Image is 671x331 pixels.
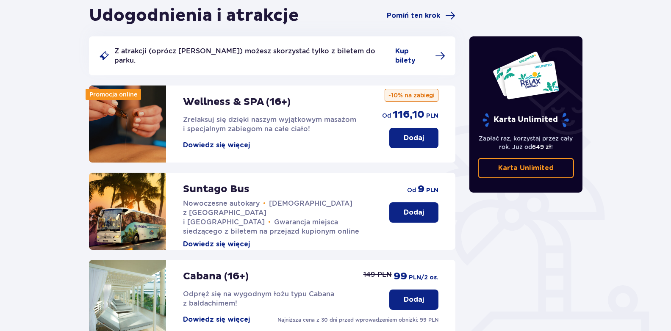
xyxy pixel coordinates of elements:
p: Karta Unlimited [498,163,554,173]
p: Najniższa cena z 30 dni przed wprowadzeniem obniżki: 99 PLN [277,316,438,324]
span: Nowoczesne autokary [183,199,260,207]
button: Dowiedz się więcej [183,240,250,249]
span: • [268,218,271,226]
button: Dowiedz się więcej [183,141,250,150]
p: Dodaj [404,208,424,217]
p: 149 PLN [363,270,392,279]
span: 649 zł [532,143,551,150]
button: Dodaj [389,202,438,223]
span: od [407,186,416,194]
span: Odpręż się na wygodnym łożu typu Cabana z baldachimem! [183,290,334,307]
span: PLN [426,186,438,195]
button: Dodaj [389,290,438,310]
span: • [263,199,266,208]
a: Pomiń ten krok [387,11,455,21]
div: Promocja online [86,89,141,100]
button: Dodaj [389,128,438,148]
h1: Udogodnienia i atrakcje [89,5,299,26]
p: Karta Unlimited [482,113,570,127]
p: -10% na zabiegi [385,89,438,102]
a: Kup bilety [395,47,445,65]
p: Wellness & SPA (16+) [183,96,291,108]
span: od [382,111,391,120]
p: Cabana (16+) [183,270,249,283]
p: Suntago Bus [183,183,250,196]
img: attraction [89,173,166,250]
span: Kup bilety [395,47,430,65]
span: Pomiń ten krok [387,11,440,20]
span: Zrelaksuj się dzięki naszym wyjątkowym masażom i specjalnym zabiegom na całe ciało! [183,116,356,133]
button: Dowiedz się więcej [183,315,250,324]
p: Zapłać raz, korzystaj przez cały rok. Już od ! [478,134,574,151]
p: Z atrakcji (oprócz [PERSON_NAME]) możesz skorzystać tylko z biletem do parku. [114,47,390,65]
span: PLN [426,112,438,120]
img: Dwie karty całoroczne do Suntago z napisem 'UNLIMITED RELAX', na białym tle z tropikalnymi liśćmi... [492,51,560,100]
span: PLN /2 os. [409,273,438,282]
p: Dodaj [404,133,424,143]
span: [DEMOGRAPHIC_DATA] z [GEOGRAPHIC_DATA] i [GEOGRAPHIC_DATA] [183,199,352,226]
img: attraction [89,86,166,163]
span: 9 [418,183,424,196]
p: Dodaj [404,295,424,304]
span: 99 [394,270,407,283]
span: 116,10 [393,108,424,121]
a: Karta Unlimited [478,158,574,178]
